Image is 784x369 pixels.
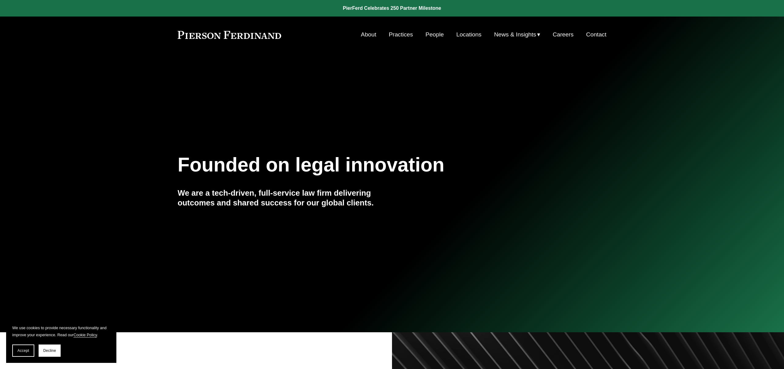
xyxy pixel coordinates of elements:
a: About [361,29,376,40]
a: Contact [586,29,606,40]
h1: Founded on legal innovation [178,154,535,176]
a: Careers [553,29,574,40]
button: Decline [39,345,61,357]
p: We use cookies to provide necessary functionality and improve your experience. Read our . [12,324,110,338]
a: Locations [456,29,481,40]
span: Decline [43,348,56,353]
a: People [425,29,444,40]
button: Accept [12,345,34,357]
h4: We are a tech-driven, full-service law firm delivering outcomes and shared success for our global... [178,188,392,208]
span: News & Insights [494,29,536,40]
a: folder dropdown [494,29,540,40]
span: Accept [17,348,29,353]
a: Cookie Policy [73,333,97,337]
a: Practices [389,29,413,40]
section: Cookie banner [6,318,116,363]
